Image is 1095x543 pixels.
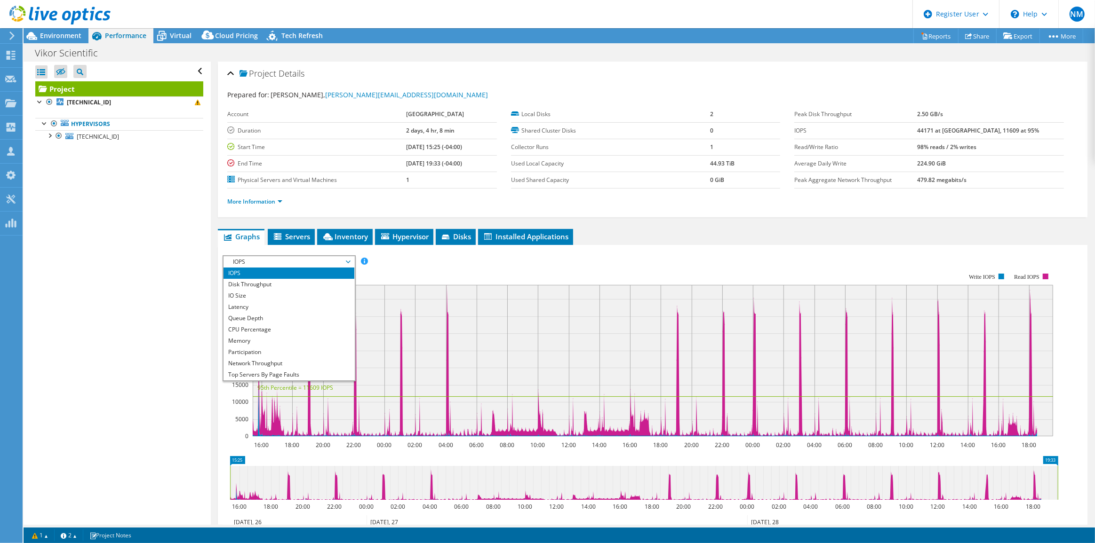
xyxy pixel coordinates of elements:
text: 18:00 [1026,503,1041,511]
span: Hypervisor [380,232,429,241]
text: 10:00 [899,441,914,449]
text: 18:00 [264,503,279,511]
text: 12:00 [550,503,564,511]
span: Cloud Pricing [215,31,258,40]
a: Share [958,29,997,43]
label: Read/Write Ratio [794,142,917,152]
text: 16:00 [991,441,1006,449]
label: Used Local Capacity [511,159,711,168]
text: 04:00 [807,441,822,449]
text: 10:00 [531,441,545,449]
a: More Information [227,197,282,205]
text: 02:00 [772,503,787,511]
label: IOPS [794,126,917,135]
li: Memory [224,335,354,346]
b: 1 [407,176,410,184]
label: Collector Runs [511,142,711,152]
b: 479.82 megabits/s [917,176,967,184]
a: [PERSON_NAME][EMAIL_ADDRESS][DOMAIN_NAME] [325,90,488,99]
text: 20:00 [316,441,331,449]
text: 20:00 [685,441,699,449]
b: 0 GiB [711,176,725,184]
text: 12:00 [931,503,945,511]
text: 18:00 [285,441,300,449]
span: Installed Applications [483,232,568,241]
span: Inventory [322,232,368,241]
span: Tech Refresh [281,31,323,40]
a: 2 [54,529,83,541]
b: 44171 at [GEOGRAPHIC_DATA], 11609 at 95% [917,126,1039,134]
text: 10:00 [899,503,914,511]
b: [TECHNICAL_ID] [67,98,111,106]
text: 18:00 [645,503,660,511]
text: 14:00 [592,441,607,449]
text: 00:00 [360,503,374,511]
a: More [1039,29,1083,43]
text: 06:00 [470,441,484,449]
text: 20:00 [296,503,311,511]
label: Start Time [227,142,406,152]
b: 1 [711,143,714,151]
label: Account [227,110,406,119]
text: 06:00 [455,503,469,511]
b: 98% reads / 2% writes [917,143,976,151]
label: Used Shared Capacity [511,175,711,185]
li: IO Size [224,290,354,301]
a: Hypervisors [35,118,203,130]
text: 0 [245,432,248,440]
text: 14:00 [963,503,977,511]
text: 06:00 [836,503,850,511]
text: 00:00 [746,441,760,449]
a: [TECHNICAL_ID] [35,130,203,142]
span: Environment [40,31,81,40]
b: 2 days, 4 hr, 8 min [407,126,455,134]
text: 15000 [232,381,248,389]
li: IOPS [224,268,354,279]
text: 08:00 [487,503,501,511]
label: Shared Cluster Disks [511,126,711,135]
text: 95th Percentile = 11609 IOPS [257,384,333,392]
b: 2 [711,110,714,118]
label: Local Disks [511,110,711,119]
text: 22:00 [715,441,730,449]
text: 08:00 [867,503,882,511]
a: [TECHNICAL_ID] [35,96,203,109]
text: 06:00 [838,441,853,449]
text: 00:00 [377,441,392,449]
text: 04:00 [804,503,818,511]
text: 00:00 [740,503,755,511]
text: 10000 [232,398,248,406]
text: 18:00 [654,441,668,449]
text: 16:00 [232,503,247,511]
li: Disk Throughput [224,279,354,290]
text: 04:00 [439,441,454,449]
b: 0 [711,126,714,134]
text: 12:00 [930,441,945,449]
text: 5000 [235,415,248,423]
text: 02:00 [391,503,406,511]
li: Top Servers By Page Faults [224,369,354,380]
b: [DATE] 19:33 (-04:00) [407,159,463,167]
label: Average Daily Write [794,159,917,168]
text: 08:00 [500,441,515,449]
span: Details [279,68,304,79]
label: Peak Disk Throughput [794,110,917,119]
span: Disks [440,232,471,241]
b: [GEOGRAPHIC_DATA] [407,110,464,118]
label: Prepared for: [227,90,269,99]
span: Performance [105,31,146,40]
span: Project [240,69,276,79]
text: 16:00 [255,441,269,449]
a: Project Notes [83,529,138,541]
text: 14:00 [582,503,596,511]
label: Physical Servers and Virtual Machines [227,175,406,185]
span: [TECHNICAL_ID] [77,133,119,141]
text: 20:00 [677,503,691,511]
text: Write IOPS [969,274,996,280]
text: 16:00 [613,503,628,511]
li: Network Throughput [224,358,354,369]
text: 16:00 [994,503,1009,511]
b: [DATE] 15:25 (-04:00) [407,143,463,151]
span: Graphs [223,232,260,241]
li: Latency [224,301,354,313]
